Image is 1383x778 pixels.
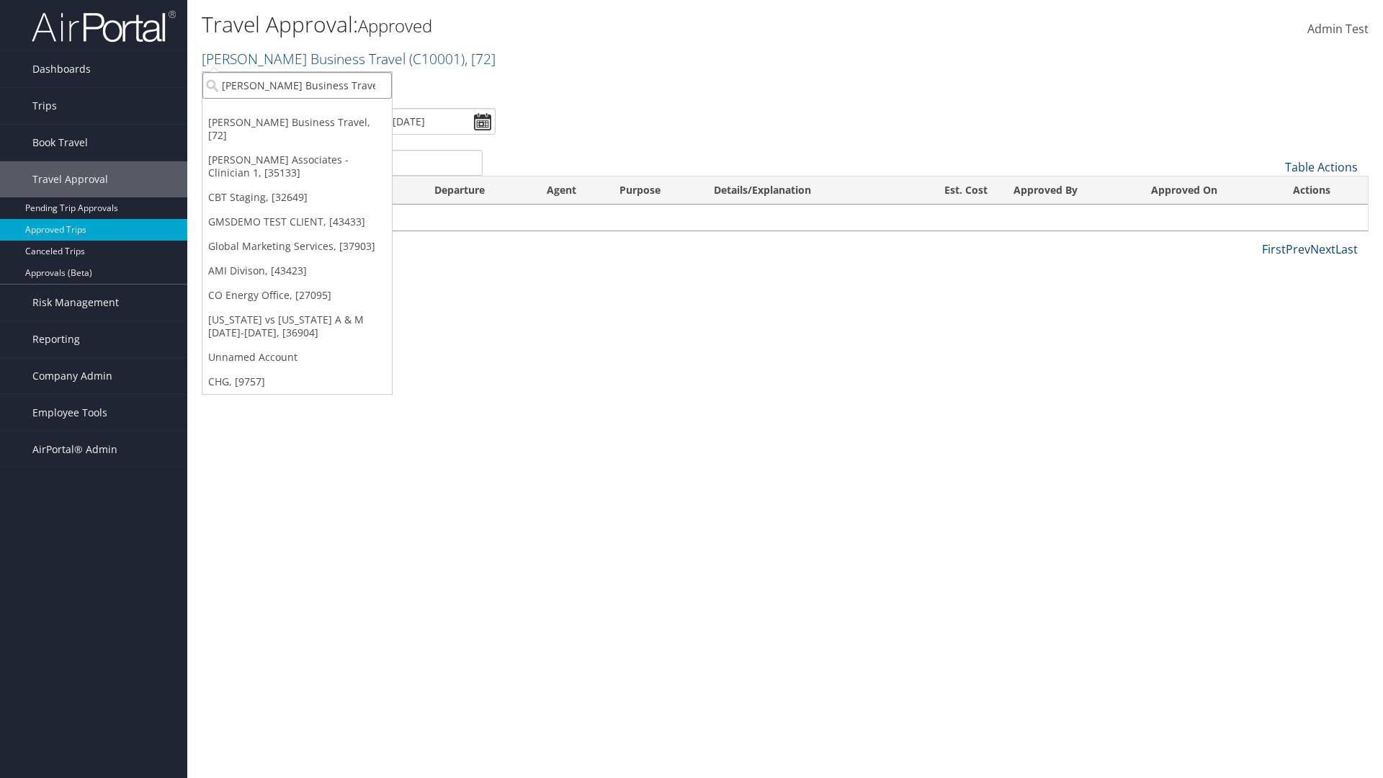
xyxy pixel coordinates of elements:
[344,108,496,135] input: [DATE] - [DATE]
[607,176,700,205] th: Purpose
[32,161,108,197] span: Travel Approval
[32,125,88,161] span: Book Travel
[534,176,607,205] th: Agent
[32,9,176,43] img: airportal-logo.png
[202,76,980,94] p: Filter:
[32,285,119,321] span: Risk Management
[1262,241,1286,257] a: First
[1280,176,1368,205] th: Actions
[202,234,392,259] a: Global Marketing Services, [37903]
[1335,241,1358,257] a: Last
[1138,176,1280,205] th: Approved On: activate to sort column ascending
[32,358,112,394] span: Company Admin
[202,283,392,308] a: CO Energy Office, [27095]
[1307,21,1369,37] span: Admin Test
[1307,7,1369,52] a: Admin Test
[409,49,465,68] span: ( C10001 )
[358,14,432,37] small: Approved
[32,51,91,87] span: Dashboards
[1285,159,1358,175] a: Table Actions
[202,185,392,210] a: CBT Staging, [32649]
[202,210,392,234] a: GMSDEMO TEST CLIENT, [43433]
[421,176,534,205] th: Departure: activate to sort column ascending
[701,176,902,205] th: Details/Explanation
[202,49,496,68] a: [PERSON_NAME] Business Travel
[202,110,392,148] a: [PERSON_NAME] Business Travel, [72]
[202,9,980,40] h1: Travel Approval:
[32,321,80,357] span: Reporting
[465,49,496,68] span: , [ 72 ]
[32,395,107,431] span: Employee Tools
[202,345,392,370] a: Unnamed Account
[32,432,117,468] span: AirPortal® Admin
[1310,241,1335,257] a: Next
[202,259,392,283] a: AMI Divison, [43423]
[202,205,1368,231] td: No data available in table
[1286,241,1310,257] a: Prev
[1001,176,1139,205] th: Approved By: activate to sort column ascending
[202,72,392,99] input: Search Accounts
[202,370,392,394] a: CHG, [9757]
[202,148,392,185] a: [PERSON_NAME] Associates - Clinician 1, [35133]
[902,176,1001,205] th: Est. Cost: activate to sort column ascending
[32,88,57,124] span: Trips
[202,308,392,345] a: [US_STATE] vs [US_STATE] A & M [DATE]-[DATE], [36904]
